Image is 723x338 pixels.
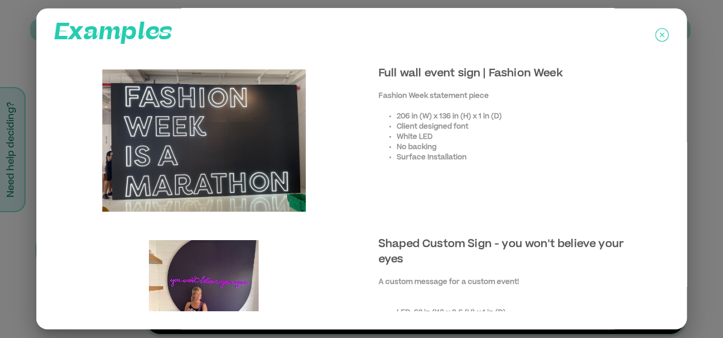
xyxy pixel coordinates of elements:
iframe: Chat Widget [666,283,723,338]
p: Full wall event sign | Fashion Week [378,67,641,82]
span: Client designed font [396,123,468,130]
span: 206 in (W) x 136 in (H) x 1 in (D) [396,113,501,120]
span: White LED [396,134,432,141]
p: Examples [55,15,173,50]
span: Surface Installation [396,154,466,161]
span: No backing [396,144,436,151]
img: Example [102,69,305,212]
p: A custom message for a custom event! [378,277,641,287]
p: Shaped Custom Sign - you won't believe your eyes [378,237,641,268]
li: LED: 62 in (W) x 8.6 (H) x 1 in (D) [396,308,641,318]
span: Fashion Week statement piece [378,93,488,100]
